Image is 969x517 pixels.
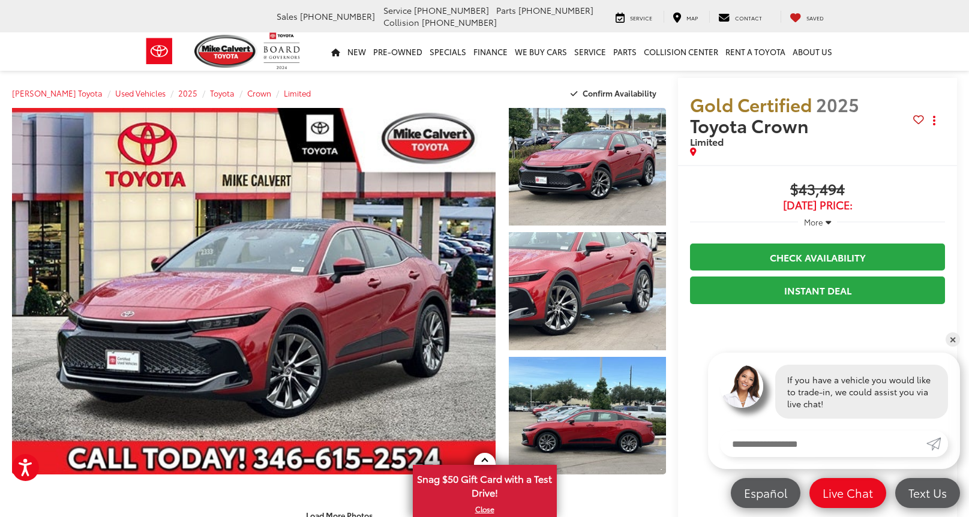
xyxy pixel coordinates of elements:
a: Crown [247,88,271,98]
span: Snag $50 Gift Card with a Test Drive! [414,466,556,503]
img: Mike Calvert Toyota [194,35,258,68]
div: If you have a vehicle you would like to trade-in, we could assist you via live chat! [775,365,948,419]
a: Limited [284,88,311,98]
span: [PHONE_NUMBER] [518,4,593,16]
span: Live Chat [817,485,879,500]
span: Map [686,14,698,22]
a: Español [731,478,800,508]
a: Specials [426,32,470,71]
a: Finance [470,32,511,71]
span: More [804,217,823,227]
a: Live Chat [809,478,886,508]
a: Service [571,32,610,71]
span: Saved [806,14,824,22]
span: Limited [690,134,724,148]
a: Expand Photo 0 [12,108,496,474]
a: Text Us [895,478,960,508]
a: Contact [709,11,771,23]
img: Agent profile photo [720,365,763,408]
a: [PERSON_NAME] Toyota [12,88,103,98]
a: About Us [789,32,836,71]
a: Expand Photo 1 [509,108,666,226]
span: [PHONE_NUMBER] [300,10,375,22]
span: $43,494 [690,181,945,199]
a: Expand Photo 2 [509,232,666,350]
img: 2025 Toyota Crown Limited [7,106,500,476]
a: Expand Photo 3 [509,357,666,474]
a: Collision Center [640,32,722,71]
a: Check Availability [690,244,945,270]
a: Parts [610,32,640,71]
a: Pre-Owned [370,32,426,71]
span: Sales [277,10,298,22]
span: Collision [383,16,419,28]
a: Used Vehicles [115,88,166,98]
a: Service [607,11,661,23]
span: Text Us [902,485,953,500]
img: Toyota [137,32,182,71]
a: 2025 [178,88,197,98]
span: Toyota Crown [690,112,813,138]
span: Contact [735,14,762,22]
a: My Saved Vehicles [781,11,833,23]
img: 2025 Toyota Crown Limited [507,107,667,227]
span: Parts [496,4,516,16]
span: dropdown dots [933,116,935,125]
a: Home [328,32,344,71]
span: Service [630,14,652,22]
a: New [344,32,370,71]
span: [PHONE_NUMBER] [414,4,489,16]
span: Gold Certified [690,91,812,117]
a: Rent a Toyota [722,32,789,71]
input: Enter your message [720,431,926,457]
span: Español [738,485,793,500]
a: Map [664,11,707,23]
a: Submit [926,431,948,457]
button: Actions [924,110,945,131]
button: Confirm Availability [564,83,667,104]
span: 2025 [816,91,859,117]
a: WE BUY CARS [511,32,571,71]
button: More [798,211,837,233]
a: Toyota [210,88,235,98]
a: Instant Deal [690,276,945,303]
img: 2025 Toyota Crown Limited [507,231,667,351]
span: [PHONE_NUMBER] [422,16,497,28]
span: Confirm Availability [583,88,656,98]
span: [DATE] Price: [690,199,945,211]
span: Service [383,4,412,16]
img: 2025 Toyota Crown Limited [507,356,667,476]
